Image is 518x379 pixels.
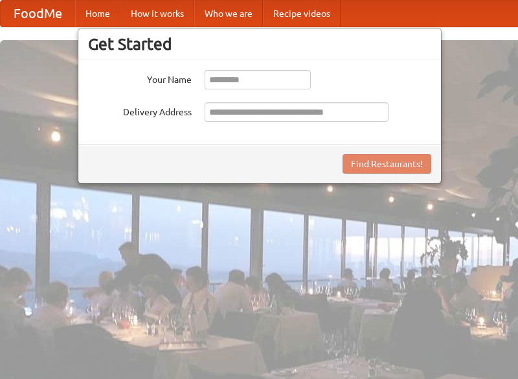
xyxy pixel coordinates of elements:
label: Your Name [88,70,192,86]
a: Home [75,1,120,27]
a: FoodMe [1,1,75,27]
a: How it works [120,1,194,27]
label: Delivery Address [88,102,192,119]
button: Find Restaurants! [343,154,431,174]
a: Recipe videos [263,1,341,27]
a: Who we are [194,1,263,27]
h3: Get Started [88,34,431,54]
